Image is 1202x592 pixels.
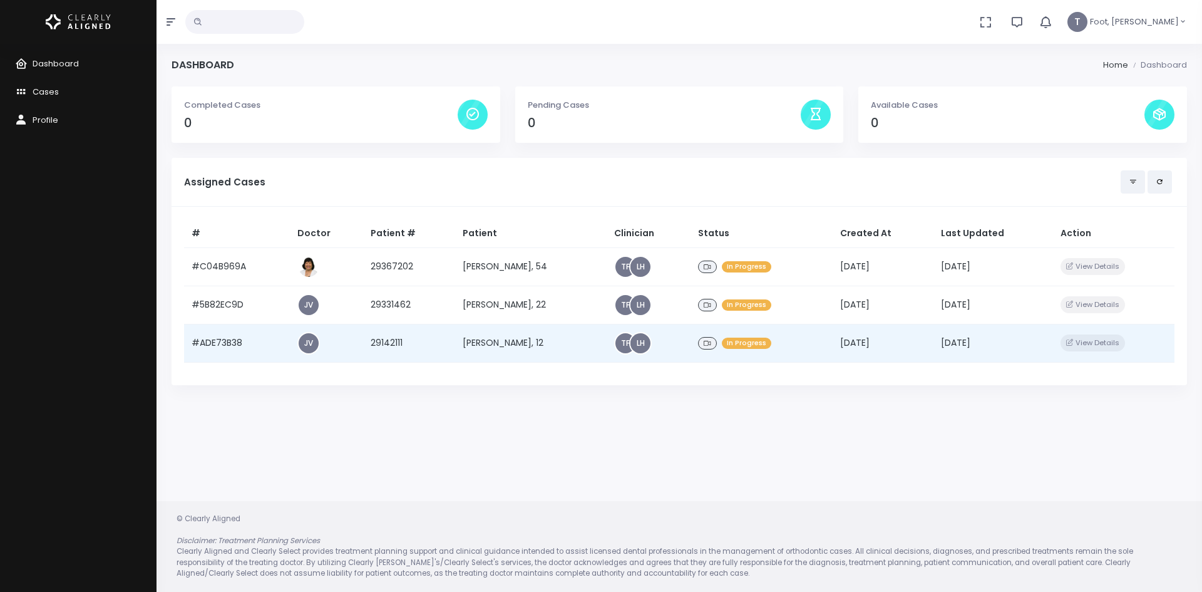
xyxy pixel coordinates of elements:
h4: 0 [528,116,801,130]
span: In Progress [722,299,771,311]
td: [PERSON_NAME], 54 [455,247,607,286]
span: In Progress [722,261,771,273]
td: #ADE73B38 [184,324,290,362]
h4: 0 [871,116,1144,130]
h4: 0 [184,116,458,130]
a: TF [615,295,635,315]
h4: Dashboard [172,59,234,71]
th: # [184,219,290,248]
em: Disclaimer: Treatment Planning Services [177,536,320,546]
td: [PERSON_NAME], 22 [455,286,607,324]
span: In Progress [722,338,771,350]
button: View Details [1061,296,1125,313]
span: [DATE] [941,336,970,349]
h5: Assigned Cases [184,177,1121,188]
p: Available Cases [871,99,1144,112]
span: [DATE] [840,260,870,273]
img: Logo Horizontal [46,9,111,35]
span: Cases [33,86,59,98]
span: [DATE] [840,298,870,311]
th: Patient # [363,219,455,248]
a: LH [630,295,650,315]
th: Created At [833,219,934,248]
p: Completed Cases [184,99,458,112]
th: Patient [455,219,607,248]
li: Dashboard [1128,59,1187,71]
th: Doctor [290,219,363,248]
td: 29142111 [363,324,455,362]
a: TF [615,333,635,353]
a: JV [299,295,319,315]
span: Profile [33,114,58,126]
th: Last Updated [933,219,1052,248]
a: JV [299,333,319,353]
button: View Details [1061,335,1125,351]
span: [DATE] [941,260,970,273]
span: [DATE] [941,298,970,311]
a: LH [630,257,650,277]
span: Dashboard [33,58,79,70]
td: #C04B969A [184,247,290,286]
a: LH [630,333,650,353]
div: © Clearly Aligned Clearly Aligned and Clearly Select provides treatment planning support and clin... [164,514,1194,579]
button: View Details [1061,258,1125,275]
p: Pending Cases [528,99,801,112]
td: [PERSON_NAME], 12 [455,324,607,362]
th: Clinician [607,219,691,248]
a: TF [615,257,635,277]
span: Foot, [PERSON_NAME] [1090,16,1179,28]
td: 29367202 [363,247,455,286]
span: T [1067,12,1087,32]
li: Home [1103,59,1128,71]
th: Action [1053,219,1174,248]
span: [DATE] [840,336,870,349]
td: #5B82EC9D [184,286,290,324]
td: 29331462 [363,286,455,324]
th: Status [691,219,833,248]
